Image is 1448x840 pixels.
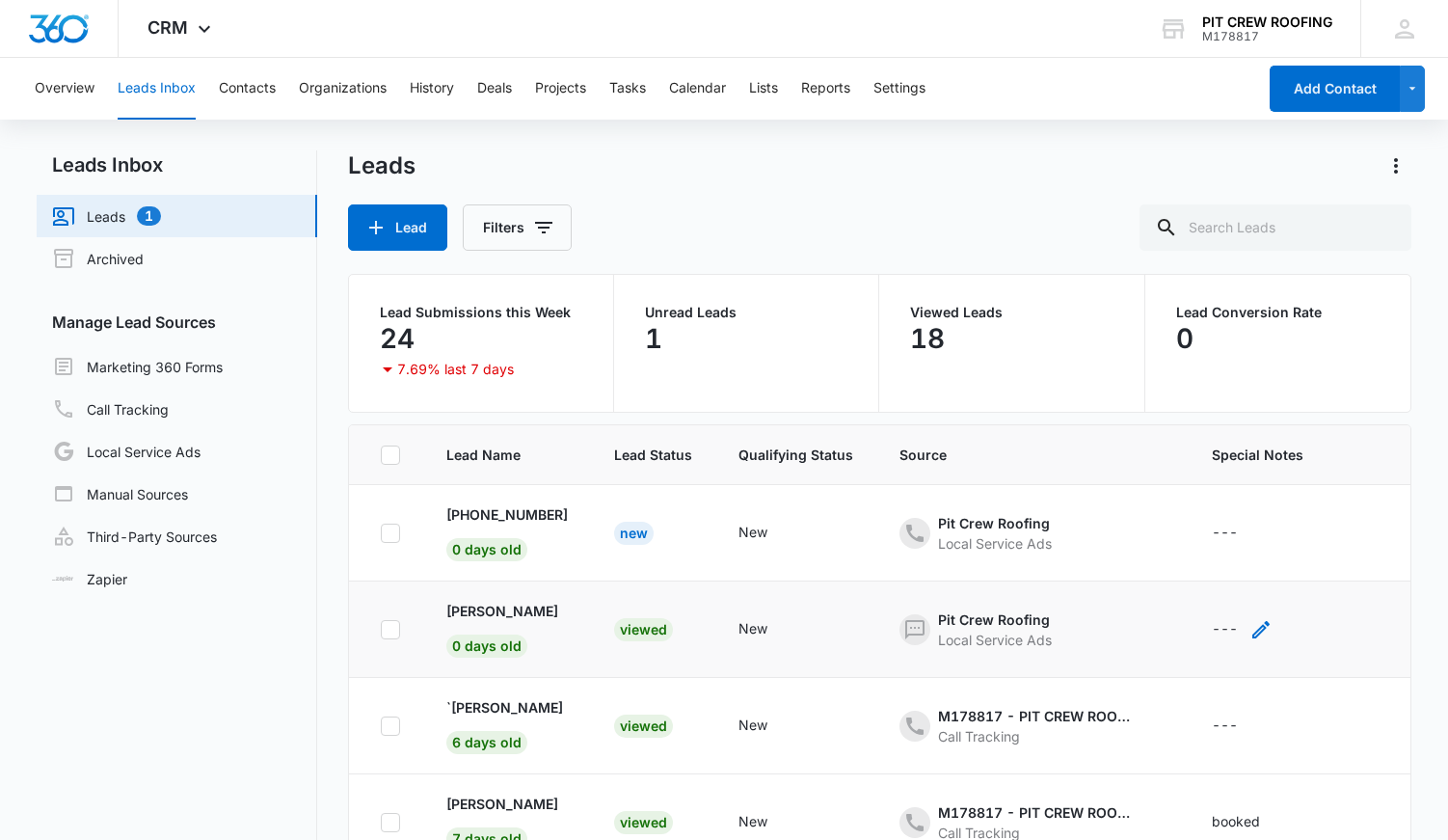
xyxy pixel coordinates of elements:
[614,811,673,834] div: Viewed
[614,618,673,641] div: Viewed
[52,482,188,505] a: Manual Sources
[446,731,527,754] span: 6 days old
[1212,522,1273,545] div: - - Select to Edit Field
[1176,323,1193,354] p: 0
[52,397,169,420] a: Call Tracking
[645,323,662,354] p: 1
[380,323,415,354] p: 24
[1212,618,1238,641] div: ---
[1381,150,1411,181] button: Actions
[614,715,673,738] div: Viewed
[1212,618,1273,641] div: - - Select to Edit Field
[938,726,1131,746] div: Call Tracking
[446,601,558,621] p: [PERSON_NAME]
[614,718,673,734] a: Viewed
[738,715,802,738] div: - - Select to Edit Field
[1212,811,1295,834] div: - - Select to Edit Field
[614,621,673,637] a: Viewed
[738,715,767,735] div: New
[609,58,646,120] button: Tasks
[910,306,1113,319] p: Viewed Leads
[1176,306,1380,319] p: Lead Conversion Rate
[614,445,692,465] span: Lead Status
[738,522,767,542] div: New
[446,504,568,525] p: [PHONE_NUMBER]
[899,706,1166,746] div: - - Select to Edit Field
[446,601,568,654] a: [PERSON_NAME]0 days old
[52,440,201,463] a: Local Service Ads
[873,58,925,120] button: Settings
[147,17,188,38] span: CRM
[1212,522,1238,545] div: ---
[899,513,1086,554] div: - - Select to Edit Field
[738,445,853,465] span: Qualifying Status
[299,58,387,120] button: Organizations
[446,697,568,750] a: `[PERSON_NAME]6 days old
[1202,14,1332,30] div: account name
[738,811,802,834] div: - - Select to Edit Field
[118,58,196,120] button: Leads Inbox
[938,533,1052,554] div: Local Service Ads
[614,522,654,545] div: New
[219,58,276,120] button: Contacts
[37,311,317,334] h3: Manage Lead Sources
[477,58,512,120] button: Deals
[938,706,1131,726] div: M178817 - PIT CREW ROOFING - Other
[938,802,1131,823] div: M178817 - PIT CREW ROOFING - New Ads
[738,618,802,641] div: - - Select to Edit Field
[1212,445,1439,465] span: Special Notes
[749,58,778,120] button: Lists
[1212,715,1238,738] div: ---
[397,363,514,376] p: 7.69% last 7 days
[1212,715,1273,738] div: - - Select to Edit Field
[614,525,654,541] a: New
[938,610,1052,630] div: Pit Crew Roofing
[380,306,582,319] p: Lead Submissions this Week
[738,618,767,638] div: New
[738,811,767,831] div: New
[899,610,1086,650] div: - - Select to Edit Field
[52,204,161,228] a: Leads1
[52,247,144,270] a: Archived
[446,445,568,465] span: Lead Name
[938,513,1052,533] div: Pit Crew Roofing
[899,445,1166,465] span: Source
[35,58,94,120] button: Overview
[645,306,847,319] p: Unread Leads
[463,204,572,251] button: Filters
[738,522,802,545] div: - - Select to Edit Field
[446,635,527,658] span: 0 days old
[410,58,454,120] button: History
[446,697,563,718] p: `[PERSON_NAME]
[446,794,558,814] p: [PERSON_NAME]
[52,569,127,589] a: Zapier
[910,323,945,354] p: 18
[37,150,317,179] h2: Leads Inbox
[535,58,586,120] button: Projects
[1212,811,1260,831] div: booked
[446,538,527,561] span: 0 days old
[446,504,568,557] a: [PHONE_NUMBER]0 days old
[614,814,673,830] a: Viewed
[938,630,1052,650] div: Local Service Ads
[1140,204,1411,251] input: Search Leads
[1202,30,1332,43] div: account id
[1270,66,1400,112] button: Add Contact
[348,204,447,251] button: Lead
[801,58,850,120] button: Reports
[52,525,217,548] a: Third-Party Sources
[348,151,416,180] h1: Leads
[52,355,223,378] a: Marketing 360 Forms
[669,58,726,120] button: Calendar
